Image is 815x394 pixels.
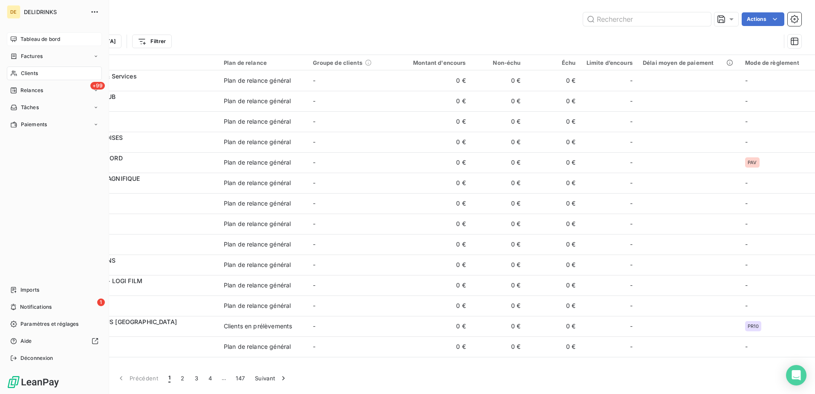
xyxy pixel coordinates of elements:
[526,295,581,316] td: 0 €
[397,111,471,132] td: 0 €
[90,82,105,90] span: +99
[471,357,526,377] td: 0 €
[224,220,291,228] div: Plan de relance général
[526,173,581,193] td: 0 €
[313,343,315,350] span: -
[531,59,576,66] div: Échu
[313,59,362,66] span: Groupe de clients
[471,336,526,357] td: 0 €
[471,132,526,152] td: 0 €
[748,324,759,329] span: PR10
[20,35,60,43] span: Tableau de bord
[20,354,53,362] span: Déconnexion
[313,200,315,207] span: -
[471,70,526,91] td: 0 €
[59,162,214,171] span: CW013719
[397,70,471,91] td: 0 €
[397,316,471,336] td: 0 €
[745,118,748,125] span: -
[745,77,748,84] span: -
[526,357,581,377] td: 0 €
[630,117,633,126] span: -
[630,301,633,310] span: -
[313,322,315,330] span: -
[313,97,315,104] span: -
[526,234,581,255] td: 0 €
[7,375,60,389] img: Logo LeanPay
[786,365,806,385] div: Open Intercom Messenger
[313,138,315,145] span: -
[59,326,214,335] span: CW007209
[526,193,581,214] td: 0 €
[471,316,526,336] td: 0 €
[526,152,581,173] td: 0 €
[526,316,581,336] td: 0 €
[59,224,214,232] span: C0007584
[24,9,85,15] span: DELIDRINKS
[742,12,784,26] button: Actions
[471,193,526,214] td: 0 €
[745,138,748,145] span: -
[59,318,177,325] span: 15YL - COLUMBUS [GEOGRAPHIC_DATA]
[397,255,471,275] td: 0 €
[190,369,203,387] button: 3
[231,369,250,387] button: 147
[745,261,748,268] span: -
[59,81,214,89] span: CW007728
[471,255,526,275] td: 0 €
[21,52,43,60] span: Factures
[397,234,471,255] td: 0 €
[163,369,176,387] button: 1
[132,35,171,48] button: Filtrer
[630,76,633,85] span: -
[397,336,471,357] td: 0 €
[59,142,214,151] span: C0003533
[397,173,471,193] td: 0 €
[526,111,581,132] td: 0 €
[7,334,102,348] a: Aide
[224,281,291,290] div: Plan de relance général
[630,261,633,269] span: -
[745,281,748,289] span: -
[397,295,471,316] td: 0 €
[471,111,526,132] td: 0 €
[168,374,171,382] span: 1
[224,301,291,310] div: Plan de relance général
[745,59,810,66] div: Mode de règlement
[21,121,47,128] span: Paiements
[397,91,471,111] td: 0 €
[745,200,748,207] span: -
[224,76,291,85] div: Plan de relance général
[402,59,466,66] div: Montant d'encours
[59,285,214,294] span: CW006027
[224,59,303,66] div: Plan de relance
[745,302,748,309] span: -
[526,275,581,295] td: 0 €
[745,220,748,227] span: -
[630,179,633,187] span: -
[471,275,526,295] td: 0 €
[224,322,292,330] div: Clients en prélèvements
[59,265,214,273] span: CW007028
[583,12,711,26] input: Rechercher
[745,97,748,104] span: -
[526,336,581,357] td: 0 €
[59,347,214,355] span: CW012291
[97,298,105,306] span: 1
[21,70,38,77] span: Clients
[20,337,32,345] span: Aide
[745,179,748,186] span: -
[630,97,633,105] span: -
[471,234,526,255] td: 0 €
[526,132,581,152] td: 0 €
[224,179,291,187] div: Plan de relance général
[643,59,735,66] div: Délai moyen de paiement
[630,342,633,351] span: -
[630,322,633,330] span: -
[471,91,526,111] td: 0 €
[20,286,39,294] span: Imports
[313,281,315,289] span: -
[313,240,315,248] span: -
[203,369,217,387] button: 4
[224,97,291,105] div: Plan de relance général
